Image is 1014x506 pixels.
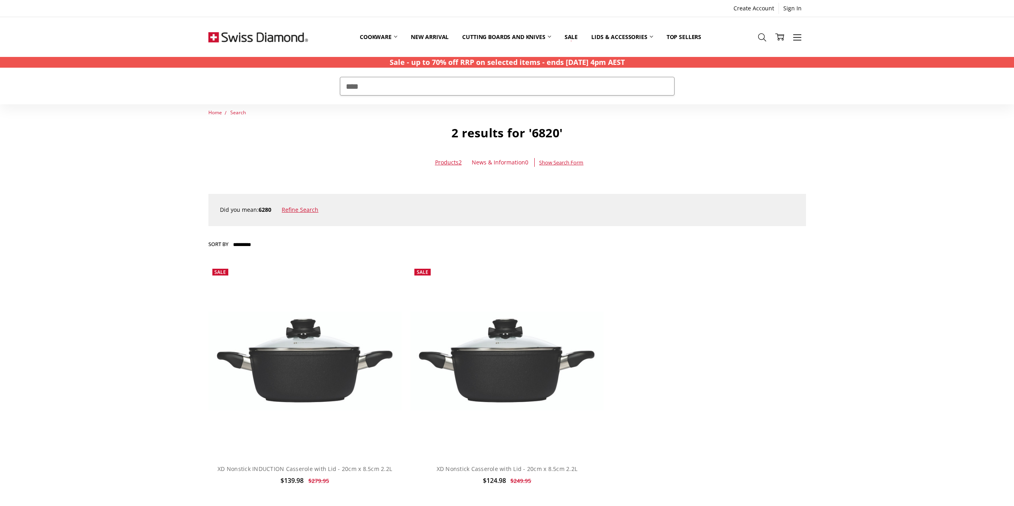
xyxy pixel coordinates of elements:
[208,238,228,250] label: Sort By
[214,269,226,275] span: Sale
[510,477,531,485] span: $249.95
[779,3,806,14] a: Sign In
[259,206,271,213] strong: 6280
[539,158,583,167] a: Show Search Form
[455,19,558,55] a: Cutting boards and knives
[208,109,222,116] a: Home
[410,312,604,410] img: XD Nonstick Casserole with Lid - 20cm x 8.5cm 2.2L side view
[435,158,462,166] a: Products2
[410,265,604,458] a: XD Nonstick Casserole with Lid - 20cm x 8.5cm 2.2L side view
[404,19,455,55] a: New arrival
[539,158,583,167] span: Show Search Form
[417,269,428,275] span: Sale
[660,19,708,55] a: Top Sellers
[208,265,402,458] a: XD Nonstick INDUCTION Casserole with Lid - 20cm x 8.5cm 2.2L
[208,125,806,141] h1: 2 results for '6820'
[282,206,318,213] a: Refine Search
[390,57,625,67] strong: Sale - up to 70% off RRP on selected items - ends [DATE] 4pm AEST
[437,465,578,473] a: XD Nonstick Casserole with Lid - 20cm x 8.5cm 2.2L
[459,158,462,166] span: 2
[584,19,659,55] a: Lids & Accessories
[208,17,308,57] img: Free Shipping On Every Order
[220,205,794,214] div: Did you mean:
[729,3,779,14] a: Create Account
[308,477,329,485] span: $279.95
[525,158,528,166] span: 0
[218,465,392,473] a: XD Nonstick INDUCTION Casserole with Lid - 20cm x 8.5cm 2.2L
[353,19,404,55] a: Cookware
[280,476,304,485] span: $139.98
[558,19,584,55] a: Sale
[208,312,402,410] img: XD Nonstick INDUCTION Casserole with Lid - 20cm x 8.5cm 2.2L
[230,109,246,116] a: Search
[472,158,528,167] a: News & Information0
[483,476,506,485] span: $124.98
